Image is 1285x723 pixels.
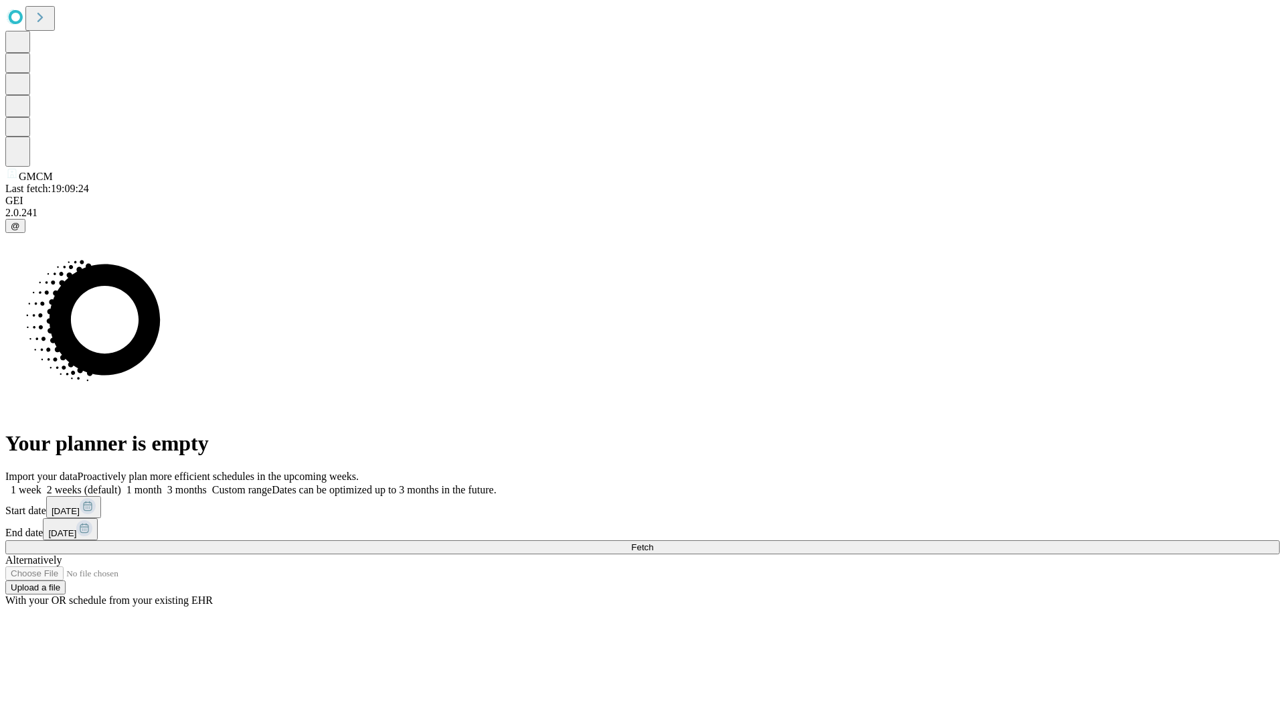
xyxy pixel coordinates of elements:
[5,554,62,566] span: Alternatively
[5,431,1280,456] h1: Your planner is empty
[167,484,207,495] span: 3 months
[5,580,66,594] button: Upload a file
[631,542,653,552] span: Fetch
[46,496,101,518] button: [DATE]
[11,484,41,495] span: 1 week
[5,195,1280,207] div: GEI
[5,594,213,606] span: With your OR schedule from your existing EHR
[19,171,53,182] span: GMCM
[126,484,162,495] span: 1 month
[11,221,20,231] span: @
[5,219,25,233] button: @
[5,518,1280,540] div: End date
[48,528,76,538] span: [DATE]
[78,471,359,482] span: Proactively plan more efficient schedules in the upcoming weeks.
[47,484,121,495] span: 2 weeks (default)
[5,540,1280,554] button: Fetch
[212,484,272,495] span: Custom range
[52,506,80,516] span: [DATE]
[5,207,1280,219] div: 2.0.241
[5,496,1280,518] div: Start date
[272,484,496,495] span: Dates can be optimized up to 3 months in the future.
[5,471,78,482] span: Import your data
[43,518,98,540] button: [DATE]
[5,183,89,194] span: Last fetch: 19:09:24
